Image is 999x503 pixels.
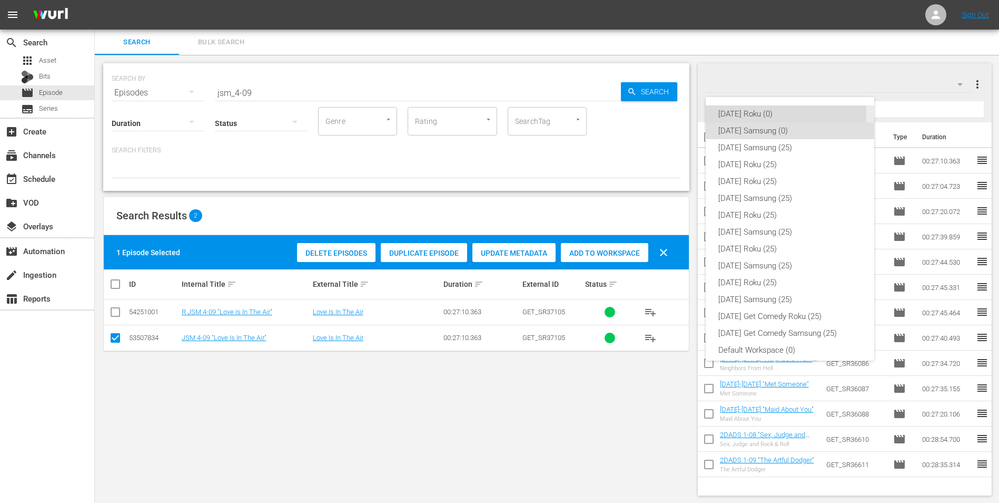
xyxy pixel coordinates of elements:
[718,240,862,257] div: [DATE] Roku (25)
[718,207,862,224] div: [DATE] Roku (25)
[718,342,862,359] div: Default Workspace (0)
[718,291,862,308] div: [DATE] Samsung (25)
[718,257,862,274] div: [DATE] Samsung (25)
[718,122,862,139] div: [DATE] Samsung (0)
[718,274,862,291] div: [DATE] Roku (25)
[718,224,862,240] div: [DATE] Samsung (25)
[718,156,862,173] div: [DATE] Roku (25)
[718,190,862,207] div: [DATE] Samsung (25)
[718,308,862,325] div: [DATE] Get Comedy Roku (25)
[718,105,862,122] div: [DATE] Roku (0)
[718,325,862,342] div: [DATE] Get Comedy Samsung (25)
[718,173,862,190] div: [DATE] Roku (25)
[718,139,862,156] div: [DATE] Samsung (25)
